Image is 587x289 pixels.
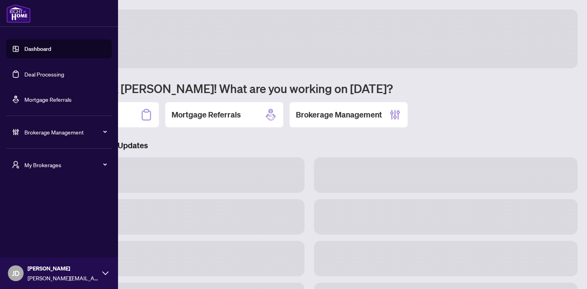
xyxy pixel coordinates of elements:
h2: Mortgage Referrals [172,109,241,120]
span: [PERSON_NAME][EMAIL_ADDRESS][PERSON_NAME][DOMAIN_NAME] [28,274,98,282]
img: logo [6,4,31,23]
span: Brokerage Management [24,128,106,136]
a: Dashboard [24,45,51,52]
a: Deal Processing [24,71,64,78]
span: JD [12,268,20,279]
h1: Welcome back [PERSON_NAME]! What are you working on [DATE]? [41,81,578,96]
h2: Brokerage Management [296,109,382,120]
span: My Brokerages [24,160,106,169]
a: Mortgage Referrals [24,96,72,103]
span: [PERSON_NAME] [28,264,98,273]
span: user-switch [12,161,20,169]
h3: Brokerage & Industry Updates [41,140,578,151]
